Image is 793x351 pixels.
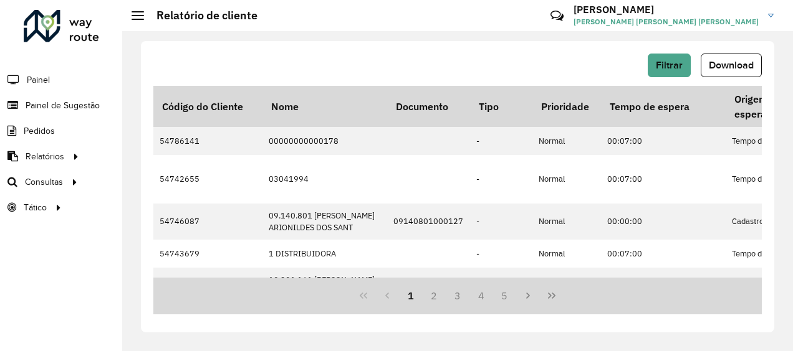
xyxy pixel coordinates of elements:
[574,4,759,16] h3: [PERSON_NAME]
[532,204,601,240] td: Normal
[262,86,387,127] th: Nome
[601,268,726,304] td: 00:00:00
[709,60,754,70] span: Download
[470,86,532,127] th: Tipo
[27,73,50,87] span: Painel
[153,204,262,240] td: 54746087
[601,155,726,204] td: 00:07:00
[153,268,262,304] td: 54746400
[262,268,387,304] td: 10.201.161 [PERSON_NAME] [PERSON_NAME]
[601,240,726,268] td: 00:07:00
[601,204,726,240] td: 00:00:00
[470,268,532,304] td: -
[446,284,469,307] button: 3
[493,284,517,307] button: 5
[601,86,726,127] th: Tempo de espera
[153,86,262,127] th: Código do Cliente
[532,155,601,204] td: Normal
[544,2,570,29] a: Contato Rápido
[516,284,540,307] button: Next Page
[262,204,387,240] td: 09.140.801 [PERSON_NAME] ARIONILDES DOS SANT
[26,150,64,163] span: Relatórios
[601,127,726,155] td: 00:07:00
[153,155,262,204] td: 54742655
[469,284,493,307] button: 4
[26,99,100,112] span: Painel de Sugestão
[470,204,532,240] td: -
[387,268,470,304] td: 10201161000105
[25,175,63,189] span: Consultas
[470,127,532,155] td: -
[532,268,601,304] td: Normal
[574,16,759,27] span: [PERSON_NAME] [PERSON_NAME] [PERSON_NAME]
[656,60,683,70] span: Filtrar
[153,240,262,268] td: 54743679
[422,284,446,307] button: 2
[532,86,601,127] th: Prioridade
[144,9,257,22] h2: Relatório de cliente
[262,155,387,204] td: 03041994
[153,127,262,155] td: 54786141
[540,284,564,307] button: Last Page
[701,54,762,77] button: Download
[532,127,601,155] td: Normal
[24,124,55,138] span: Pedidos
[262,240,387,268] td: 1 DISTRIBUIDORA
[648,54,691,77] button: Filtrar
[387,86,470,127] th: Documento
[470,155,532,204] td: -
[470,240,532,268] td: -
[387,204,470,240] td: 09140801000127
[399,284,423,307] button: 1
[24,201,47,214] span: Tático
[532,240,601,268] td: Normal
[262,127,387,155] td: 00000000000178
